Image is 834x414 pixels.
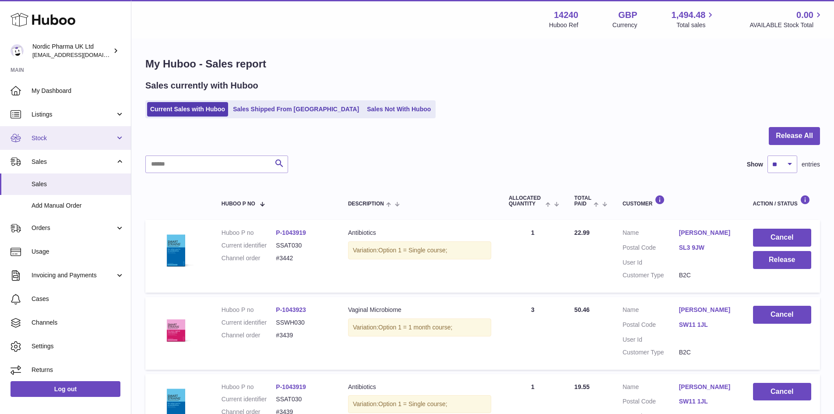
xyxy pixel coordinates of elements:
span: Cases [32,295,124,303]
dt: Name [623,306,679,316]
span: Sales [32,180,124,188]
dt: User Id [623,336,679,344]
img: internalAdmin-14240@internal.huboo.com [11,44,24,57]
div: Huboo Ref [549,21,578,29]
a: SL3 9JW [679,244,735,252]
span: Option 1 = 1 month course; [378,324,452,331]
strong: GBP [618,9,637,21]
a: P-1043919 [276,383,306,390]
div: Customer [623,195,735,207]
span: Add Manual Order [32,202,124,210]
dd: #3439 [276,331,331,340]
span: ALLOCATED Quantity [509,195,543,207]
span: entries [802,160,820,169]
label: Show [747,160,763,169]
a: [PERSON_NAME] [679,306,735,314]
span: 1,494.48 [672,9,706,21]
span: 50.46 [574,306,590,313]
span: Listings [32,110,115,119]
a: Current Sales with Huboo [147,102,228,117]
span: Description [348,201,384,207]
span: Channels [32,318,124,327]
button: Cancel [753,229,811,247]
button: Cancel [753,383,811,401]
a: P-1043923 [276,306,306,313]
dt: Current identifier [222,241,276,250]
dd: SSWH030 [276,318,331,327]
h1: My Huboo - Sales report [145,57,820,71]
a: 1,494.48 Total sales [672,9,716,29]
dt: Channel order [222,331,276,340]
a: [PERSON_NAME] [679,383,735,391]
div: Variation: [348,318,491,336]
a: 0.00 AVAILABLE Stock Total [750,9,823,29]
span: 22.99 [574,229,590,236]
dt: Huboo P no [222,383,276,391]
span: Orders [32,224,115,232]
td: 3 [500,297,566,370]
span: Usage [32,248,124,256]
strong: 14240 [554,9,578,21]
dd: #3442 [276,254,331,262]
button: Release All [769,127,820,145]
dd: SSAT030 [276,241,331,250]
div: Antibiotics [348,383,491,391]
span: 19.55 [574,383,590,390]
a: Sales Not With Huboo [364,102,434,117]
span: Total paid [574,195,591,207]
span: Option 1 = Single course; [378,247,447,254]
button: Cancel [753,306,811,324]
dt: Customer Type [623,271,679,280]
span: Huboo P no [222,201,255,207]
a: [PERSON_NAME] [679,229,735,237]
dt: Name [623,383,679,393]
dd: SSAT030 [276,395,331,403]
span: Stock [32,134,115,142]
a: SW11 1JL [679,321,735,329]
dt: Channel order [222,254,276,262]
div: Currency [612,21,637,29]
span: Invoicing and Payments [32,271,115,280]
span: AVAILABLE Stock Total [750,21,823,29]
span: Sales [32,158,115,166]
a: Log out [11,381,120,397]
button: Release [753,251,811,269]
dt: Current identifier [222,318,276,327]
span: 0.00 [796,9,813,21]
span: [EMAIL_ADDRESS][DOMAIN_NAME] [32,51,129,58]
dt: Postal Code [623,244,679,254]
dt: Huboo P no [222,306,276,314]
dt: User Id [623,258,679,267]
span: My Dashboard [32,87,124,95]
div: Nordic Pharma UK Ltd [32,42,111,59]
dt: Current identifier [222,395,276,403]
a: Sales Shipped From [GEOGRAPHIC_DATA] [230,102,362,117]
dd: B2C [679,271,735,280]
div: Action / Status [753,195,811,207]
div: Vaginal Microbiome [348,306,491,314]
a: SW11 1JL [679,397,735,406]
dt: Postal Code [623,321,679,331]
h2: Sales currently with Huboo [145,80,258,92]
a: P-1043919 [276,229,306,236]
span: Total sales [676,21,715,29]
span: Settings [32,342,124,350]
dt: Name [623,229,679,239]
img: 2.png [154,229,198,272]
dt: Customer Type [623,348,679,357]
dt: Huboo P no [222,229,276,237]
div: Variation: [348,241,491,259]
div: Antibiotics [348,229,491,237]
div: Variation: [348,395,491,413]
dd: B2C [679,348,735,357]
td: 1 [500,220,566,293]
dt: Postal Code [623,397,679,408]
span: Option 1 = Single course; [378,400,447,407]
img: Vaginal_Microbiome_30Capsules_FrontFace.png [154,306,198,350]
span: Returns [32,366,124,374]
